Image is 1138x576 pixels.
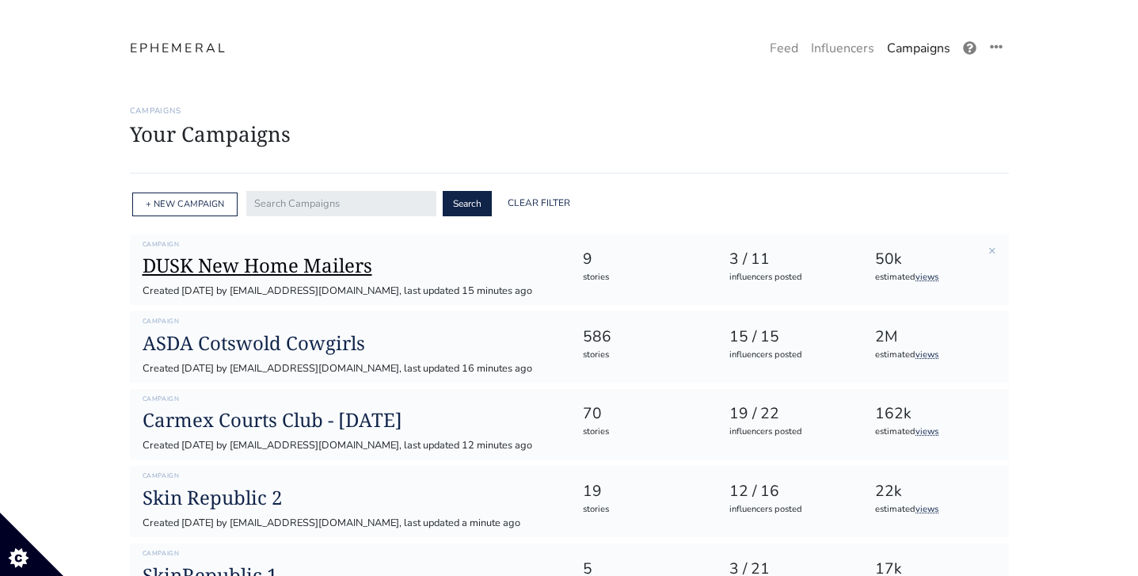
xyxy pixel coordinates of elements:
[130,122,1009,147] h1: Your Campaigns
[875,326,993,349] div: 2M
[143,550,558,558] h6: Campaign
[143,395,558,403] h6: Campaign
[915,349,938,360] a: views
[583,425,701,439] div: stories
[729,349,847,362] div: influencers posted
[988,242,996,259] a: ×
[763,32,805,64] a: Feed
[146,198,224,210] a: + NEW CAMPAIGN
[246,191,436,216] input: Search Campaigns
[729,402,847,425] div: 19 / 22
[143,409,558,432] a: Carmex Courts Club - [DATE]
[881,32,957,64] a: Campaigns
[729,326,847,349] div: 15 / 15
[875,271,993,284] div: estimated
[583,402,701,425] div: 70
[583,480,701,503] div: 19
[143,361,558,376] div: Created [DATE] by [EMAIL_ADDRESS][DOMAIN_NAME], last updated 16 minutes ago
[875,349,993,362] div: estimated
[875,402,993,425] div: 162k
[583,248,701,271] div: 9
[143,486,558,509] a: Skin Republic 2
[143,241,558,249] h6: Campaign
[143,438,558,453] div: Created [DATE] by [EMAIL_ADDRESS][DOMAIN_NAME], last updated 12 minutes ago
[583,326,701,349] div: 586
[915,503,938,515] a: views
[130,39,228,58] a: EPHEMERAL
[583,503,701,517] div: stories
[875,480,993,503] div: 22k
[143,254,558,277] a: DUSK New Home Mailers
[143,284,558,299] div: Created [DATE] by [EMAIL_ADDRESS][DOMAIN_NAME], last updated 15 minutes ago
[143,318,558,326] h6: Campaign
[729,425,847,439] div: influencers posted
[130,106,1009,116] h6: Campaigns
[805,32,881,64] a: Influencers
[915,425,938,437] a: views
[143,516,558,531] div: Created [DATE] by [EMAIL_ADDRESS][DOMAIN_NAME], last updated a minute ago
[729,480,847,503] div: 12 / 16
[143,472,558,480] h6: Campaign
[729,271,847,284] div: influencers posted
[443,191,492,216] button: Search
[583,271,701,284] div: stories
[875,503,993,517] div: estimated
[143,332,558,355] a: ASDA Cotswold Cowgirls
[875,425,993,439] div: estimated
[875,248,993,271] div: 50k
[729,248,847,271] div: 3 / 11
[498,191,580,216] a: Clear Filter
[915,271,938,283] a: views
[729,503,847,517] div: influencers posted
[583,349,701,362] div: stories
